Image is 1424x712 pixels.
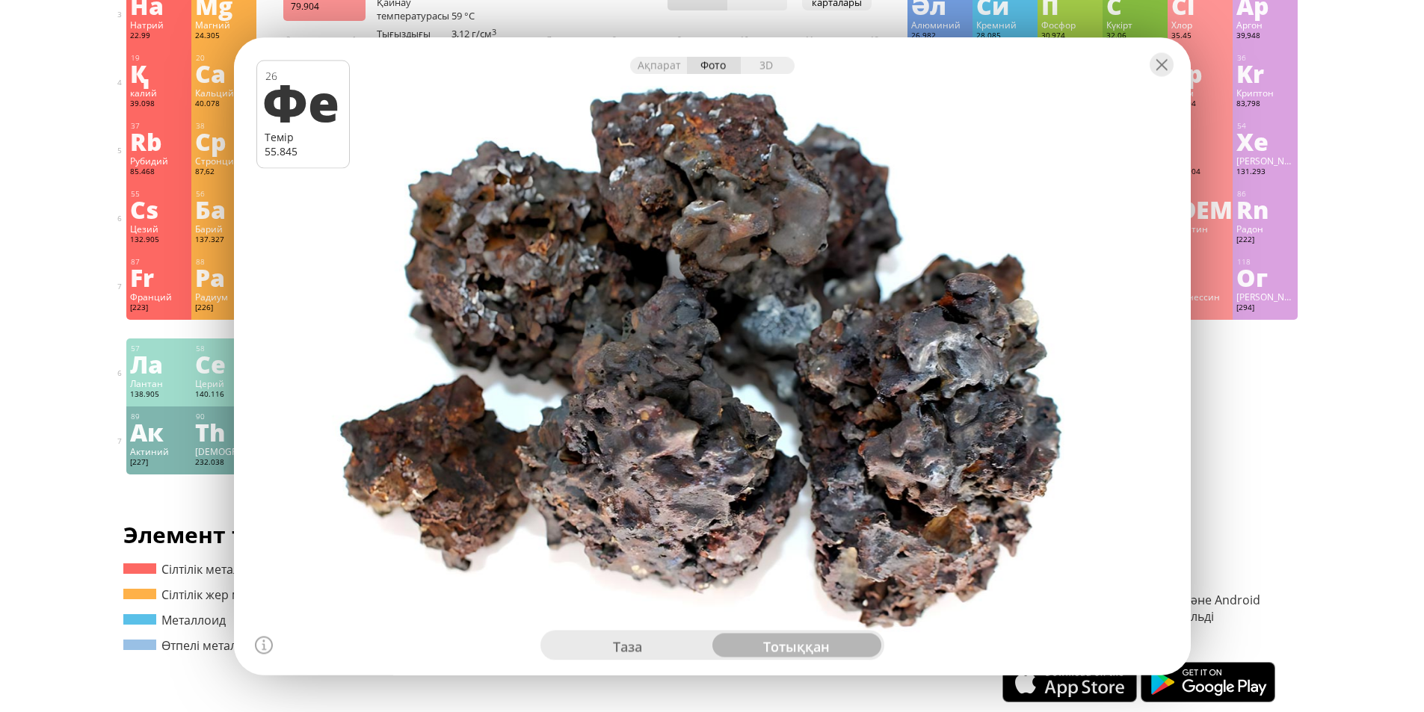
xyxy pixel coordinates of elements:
[265,143,298,158] font: 55.845
[1106,19,1132,31] font: Күкірт
[1171,31,1192,40] font: 35.45
[195,445,294,457] font: [DEMOGRAPHIC_DATA]
[1236,124,1269,158] font: Xe
[130,260,154,294] font: Fr
[195,155,240,167] font: Стронций
[1236,303,1254,312] font: [294]
[130,192,158,226] font: Cs
[911,31,936,40] font: 26.982
[195,87,234,99] font: Кальций
[131,121,140,131] font: 37
[195,31,220,40] font: 24.305
[262,64,339,137] font: Фе
[1041,19,1076,31] font: Фосфор
[161,612,226,628] font: Металлоид
[123,561,240,578] a: Сілтілік метал
[161,561,240,578] font: Сілтілік метал
[1106,31,1126,40] font: 32.06
[130,155,168,167] font: Рубидий
[123,612,226,628] a: Металлоид
[1237,257,1251,267] font: 118
[195,260,225,294] font: Ра
[976,19,1017,31] font: Кремний
[195,377,224,389] font: Церий
[1236,291,1307,303] font: [PERSON_NAME]
[130,291,172,303] font: Франций
[492,27,496,37] font: 3
[1171,291,1220,303] font: Теннессин
[759,58,773,72] font: 3D
[195,124,226,158] font: Ср
[195,347,226,381] font: Ce
[195,303,213,312] font: [226]
[130,457,148,467] font: [227]
[130,377,163,389] font: Лантан
[1237,121,1246,131] font: 54
[1236,260,1268,294] font: Ог
[130,31,150,40] font: 22.99
[195,56,226,90] font: Ca
[976,31,1001,40] font: 28.085
[130,19,164,31] font: Натрий
[196,53,205,63] font: 20
[1237,189,1246,199] font: 86
[377,27,431,40] font: Тығыздығы
[130,445,169,457] font: Актиний
[195,167,215,176] font: 87,62
[195,192,226,226] font: Ба
[130,415,164,449] font: Ак
[196,121,205,131] font: 38
[130,124,162,158] font: Rb
[1236,192,1269,226] font: Rn
[613,637,642,655] font: таза
[130,99,155,108] font: 39.098
[123,519,320,550] font: Элемент түрлері
[131,344,140,353] font: 57
[123,637,244,654] a: Өтпелі металл
[451,9,475,22] font: 59 °C
[161,586,275,603] font: Сілтілік жер металы
[638,58,681,72] font: Ақпарат
[195,389,224,399] font: 140.116
[195,99,220,108] font: 40.078
[1236,31,1260,40] font: 39,948
[196,344,205,353] font: 58
[911,19,961,31] font: Алюминий
[1237,53,1246,63] font: 36
[1236,87,1274,99] font: Криптон
[196,412,205,421] font: 90
[1041,31,1065,40] font: 30,974
[131,257,140,267] font: 87
[195,223,223,235] font: Барий
[451,27,492,40] font: 3,12 г/см
[196,189,205,199] font: 56
[130,235,159,244] font: 132.905
[195,291,228,303] font: Радиум
[131,412,140,421] font: 89
[1236,223,1263,235] font: Радон
[195,19,230,31] font: Магний
[131,53,140,63] font: 19
[1236,19,1263,31] font: Аргон
[763,637,830,655] font: тотыққан
[130,167,155,176] font: 85.468
[123,586,275,603] a: Сілтілік жер металы
[1236,235,1254,244] font: [222]
[1236,56,1264,90] font: Kr
[195,457,224,467] font: 232.038
[1171,19,1192,31] font: Хлор
[130,56,149,90] font: Қ
[1236,99,1260,108] font: 83,798
[1236,167,1266,176] font: 131.293
[130,303,148,312] font: [223]
[130,87,157,99] font: калий
[195,235,224,244] font: 137.327
[1236,155,1307,167] font: [PERSON_NAME]
[131,189,140,199] font: 55
[161,637,244,654] font: Өтпелі металл
[130,389,159,399] font: 138.905
[130,347,163,381] font: Ла
[195,415,225,449] font: Th
[130,223,158,235] font: Цезий
[196,257,205,267] font: 88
